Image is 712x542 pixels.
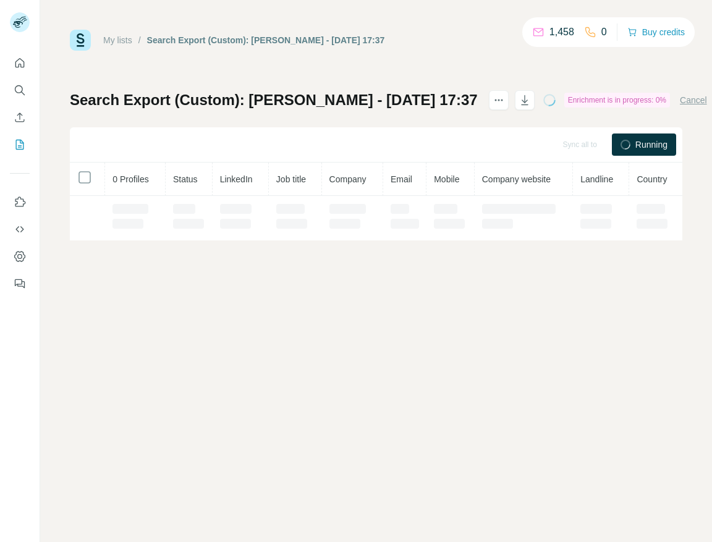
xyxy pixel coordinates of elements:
button: Cancel [680,94,707,106]
p: 0 [601,25,607,40]
span: Country [637,174,667,184]
li: / [138,34,141,46]
span: Mobile [434,174,459,184]
button: Buy credits [627,23,685,41]
a: My lists [103,35,132,45]
span: Email [391,174,412,184]
span: Company website [482,174,551,184]
span: Running [635,138,667,151]
div: Search Export (Custom): [PERSON_NAME] - [DATE] 17:37 [147,34,385,46]
button: Use Surfe on LinkedIn [10,191,30,213]
span: Landline [580,174,613,184]
button: Enrich CSV [10,106,30,129]
span: Status [173,174,198,184]
h1: Search Export (Custom): [PERSON_NAME] - [DATE] 17:37 [70,90,478,110]
span: LinkedIn [220,174,253,184]
img: Surfe Logo [70,30,91,51]
button: Dashboard [10,245,30,268]
button: Feedback [10,273,30,295]
button: Use Surfe API [10,218,30,240]
button: actions [489,90,509,110]
span: Company [329,174,367,184]
div: Enrichment is in progress: 0% [564,93,670,108]
button: Search [10,79,30,101]
span: Job title [276,174,306,184]
p: 1,458 [549,25,574,40]
span: 0 Profiles [112,174,148,184]
button: Quick start [10,52,30,74]
button: My lists [10,133,30,156]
